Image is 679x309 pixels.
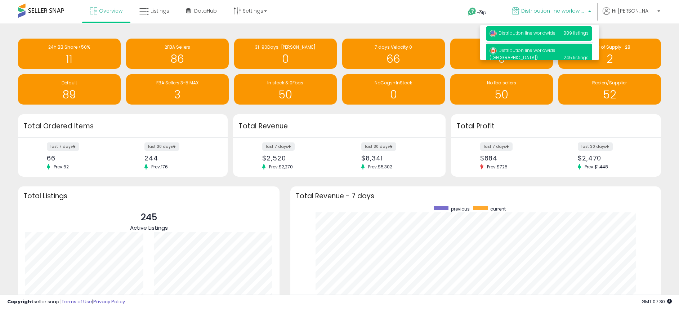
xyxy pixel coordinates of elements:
[156,80,198,86] span: FBA Sellers 3-5 MAX
[130,224,168,231] span: Active Listings
[234,39,337,69] a: 31-90Days-[PERSON_NAME] 0
[361,154,433,162] div: $8,341
[490,30,555,36] span: Distribution line worldwide
[238,89,333,101] h1: 50
[480,142,513,151] label: last 7 days
[346,89,441,101] h1: 0
[148,164,171,170] span: Prev: 176
[563,54,589,61] span: 245 listings
[490,30,497,37] img: usa.png
[450,39,553,69] a: [PERSON_NAME] MIn 6
[462,2,500,23] a: Help
[238,53,333,65] h1: 0
[454,53,549,65] h1: 6
[194,7,217,14] span: DataHub
[562,89,657,101] h1: 52
[130,53,225,65] h1: 86
[468,7,477,16] i: Get Help
[521,7,586,14] span: Distribution line worldwide ([GEOGRAPHIC_DATA])
[130,211,168,224] p: 245
[642,298,672,305] span: 2025-09-15 07:30 GMT
[47,142,79,151] label: last 7 days
[346,53,441,65] h1: 66
[255,44,316,50] span: 31-90Days-[PERSON_NAME]
[296,193,656,199] h3: Total Revenue - 7 days
[450,74,553,105] a: No fba sellers 50
[62,80,77,86] span: Default
[126,74,229,105] a: FBA Sellers 3-5 MAX 3
[342,39,445,69] a: 7 days Velocity 0 66
[342,74,445,105] a: NoCogs+InStock 0
[234,74,337,105] a: In stock & 0Fbas 50
[262,142,295,151] label: last 7 days
[7,299,125,305] div: seller snap | |
[50,164,72,170] span: Prev: 62
[558,39,661,69] a: Days of Supply -28 2
[48,44,90,50] span: 24h BB Share <50%
[22,53,117,65] h1: 11
[365,164,396,170] span: Prev: $5,302
[23,121,222,131] h3: Total Ordered Items
[603,7,660,23] a: Hi [PERSON_NAME]
[589,44,630,50] span: Days of Supply -28
[126,39,229,69] a: 2FBA Sellers 86
[144,142,179,151] label: last 30 days
[581,164,612,170] span: Prev: $1,448
[62,298,92,305] a: Terms of Use
[454,89,549,101] h1: 50
[563,30,589,36] span: 889 listings
[238,121,440,131] h3: Total Revenue
[558,74,661,105] a: Replen/Supplier 52
[456,121,655,131] h3: Total Profit
[562,53,657,65] h1: 2
[480,154,551,162] div: $684
[130,89,225,101] h1: 3
[375,44,412,50] span: 7 days Velocity 0
[490,206,506,212] span: current
[592,80,627,86] span: Replen/Supplier
[22,89,117,101] h1: 89
[375,80,412,86] span: NoCogs+InStock
[490,47,497,54] img: canada.png
[490,47,555,61] span: Distribution line worldwide ([GEOGRAPHIC_DATA])
[93,298,125,305] a: Privacy Policy
[451,206,470,212] span: previous
[144,154,215,162] div: 244
[165,44,190,50] span: 2FBA Sellers
[18,39,121,69] a: 24h BB Share <50% 11
[7,298,33,305] strong: Copyright
[262,154,334,162] div: $2,520
[47,154,117,162] div: 66
[487,80,516,86] span: No fba sellers
[23,193,274,199] h3: Total Listings
[151,7,169,14] span: Listings
[99,7,122,14] span: Overview
[265,164,296,170] span: Prev: $2,270
[578,154,648,162] div: $2,470
[18,74,121,105] a: Default 89
[477,9,486,16] span: Help
[361,142,396,151] label: last 30 days
[483,164,511,170] span: Prev: $725
[267,80,303,86] span: In stock & 0Fbas
[578,142,613,151] label: last 30 days
[612,7,655,14] span: Hi [PERSON_NAME]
